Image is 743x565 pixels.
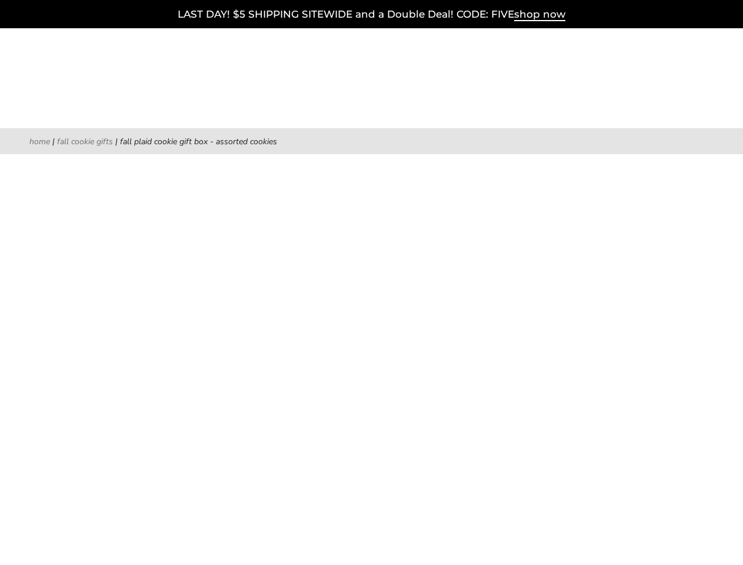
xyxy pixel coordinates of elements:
[52,136,55,147] span: |
[178,8,565,21] a: LAST DAY! $5 SHIPPING SITEWIDE and a Double Deal! CODE: FIVEshop now
[29,136,50,147] a: Home
[115,136,118,147] span: |
[120,136,277,147] span: Fall Plaid Cookie Gift Box - Assorted Cookies
[514,8,565,21] span: shop now
[29,135,714,148] nav: breadcrumbs
[57,136,113,147] a: Fall Cookie Gifts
